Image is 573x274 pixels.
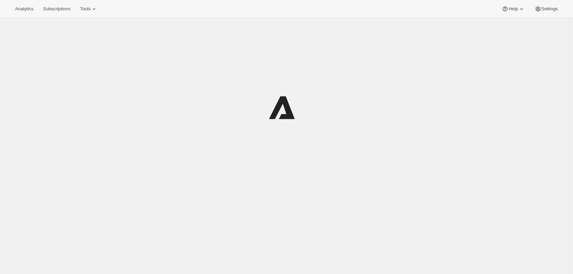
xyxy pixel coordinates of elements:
[15,6,33,12] span: Analytics
[39,4,74,14] button: Subscriptions
[508,6,518,12] span: Help
[43,6,70,12] span: Subscriptions
[541,6,558,12] span: Settings
[80,6,91,12] span: Tools
[76,4,102,14] button: Tools
[498,4,529,14] button: Help
[11,4,37,14] button: Analytics
[530,4,562,14] button: Settings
